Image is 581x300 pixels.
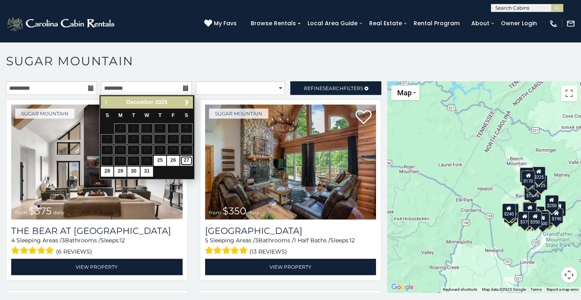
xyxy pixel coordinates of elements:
[62,237,65,244] span: 3
[167,156,179,166] a: 26
[11,237,15,244] span: 4
[502,203,516,218] div: $240
[524,185,541,200] div: $1,095
[521,170,535,185] div: $170
[566,19,575,28] img: mail-regular-white.png
[6,16,117,32] img: White-1-2.png
[15,209,27,215] span: from
[443,287,477,292] button: Keyboard shortcuts
[249,246,287,257] span: (13 reviews)
[549,208,563,223] div: $190
[467,17,493,30] a: About
[205,226,376,236] a: [GEOGRAPHIC_DATA]
[205,226,376,236] h3: Grouse Moor Lodge
[350,237,355,244] span: 12
[523,202,536,217] div: $190
[185,113,188,118] span: Saturday
[204,19,239,28] a: My Favs
[205,105,376,219] img: Grouse Moor Lodge
[29,205,52,217] span: $375
[561,85,577,101] button: Toggle fullscreen view
[397,89,411,97] span: Map
[391,85,419,100] button: Change map style
[172,113,175,118] span: Friday
[526,212,539,227] div: $350
[536,213,549,228] div: $500
[15,109,74,119] a: Sugar Mountain
[521,211,534,227] div: $155
[561,267,577,283] button: Map camera controls
[11,105,183,219] img: The Bear At Sugar Mountain
[101,167,113,177] a: 28
[389,282,416,292] a: Open this area in Google Maps (opens a new window)
[209,109,268,119] a: Sugar Mountain
[304,85,363,91] span: Refine Filters
[322,85,343,91] span: Search
[53,209,64,215] span: daily
[154,156,166,166] a: 25
[248,209,259,215] span: daily
[182,97,192,107] a: Next
[389,282,416,292] img: Google
[11,226,183,236] a: The Bear At [GEOGRAPHIC_DATA]
[132,113,135,118] span: Tuesday
[531,287,542,292] a: Terms (opens in new tab)
[155,99,167,105] span: 2025
[497,17,541,30] a: Owner Login
[247,17,300,30] a: Browse Rentals
[114,167,127,177] a: 29
[255,237,258,244] span: 3
[523,202,537,217] div: $300
[141,167,153,177] a: 31
[11,236,183,257] div: Sleeping Areas / Bathrooms / Sleeps:
[11,259,183,275] a: View Property
[180,156,193,166] a: 27
[294,237,330,244] span: 1 Half Baths /
[304,17,362,30] a: Local Area Guide
[290,81,381,95] a: RefineSearchFilters
[365,17,406,30] a: Real Estate
[145,113,149,118] span: Wednesday
[528,211,542,227] div: $350
[209,209,221,215] span: from
[205,237,208,244] span: 5
[410,17,464,30] a: Rental Program
[504,207,518,222] div: $355
[482,287,526,292] span: Map data ©2025 Google
[205,259,376,275] a: View Property
[552,201,566,216] div: $155
[518,211,532,226] div: $375
[532,167,545,182] div: $225
[355,109,371,126] a: Add to favorites
[106,113,109,118] span: Sunday
[11,105,183,219] a: The Bear At Sugar Mountain from $375 daily
[56,246,92,257] span: (6 reviews)
[11,226,183,236] h3: The Bear At Sugar Mountain
[540,211,553,226] div: $195
[214,19,237,28] span: My Favs
[520,167,533,183] div: $240
[120,237,125,244] span: 12
[159,113,162,118] span: Thursday
[545,195,559,210] div: $250
[527,177,540,192] div: $350
[205,105,376,219] a: Grouse Moor Lodge from $350 daily
[119,113,123,118] span: Monday
[205,236,376,257] div: Sleeping Areas / Bathrooms / Sleeps:
[531,206,545,221] div: $200
[127,167,140,177] a: 30
[534,175,547,190] div: $125
[223,205,246,217] span: $350
[126,99,153,105] span: December
[547,287,579,292] a: Report a map error
[184,99,190,106] span: Next
[549,19,558,28] img: phone-regular-white.png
